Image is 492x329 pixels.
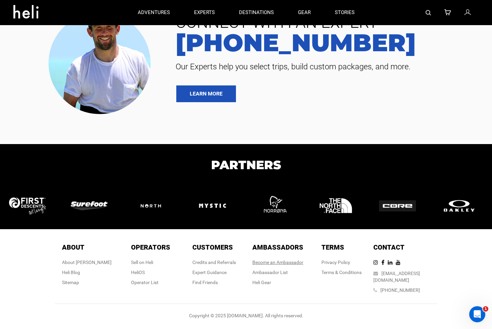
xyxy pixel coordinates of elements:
[131,279,170,286] div: Operator List
[62,279,112,286] div: Sitemap
[171,30,482,55] a: [PHONE_NUMBER]
[321,243,344,251] span: Terms
[194,9,215,16] p: experts
[176,85,236,102] a: LEARN MORE
[9,197,53,214] img: logo
[171,61,482,72] span: Our Experts help you select trips, build custom packages, and more.
[239,9,274,16] p: destinations
[131,259,170,266] div: Sell on Heli
[252,260,303,265] a: Become an Ambassador
[379,200,423,212] img: logo
[192,279,236,286] div: Find Friends
[469,306,485,322] iframe: Intercom live chat
[441,199,484,213] img: logo
[317,187,361,224] img: logo
[252,243,303,251] span: Ambassadors
[62,270,80,275] a: Heli Blog
[131,270,145,275] a: HeliOS
[192,243,233,251] span: Customers
[252,269,303,276] div: Ambassador List
[192,260,236,265] a: Credits and Referrals
[373,271,420,283] a: [EMAIL_ADDRESS][DOMAIN_NAME]
[380,287,420,293] a: [PHONE_NUMBER]
[252,280,271,285] a: Heli Gear
[194,187,238,224] img: logo
[192,270,227,275] a: Expert Guidance
[62,259,112,266] div: About [PERSON_NAME]
[256,187,299,224] img: logo
[321,260,350,265] a: Privacy Policy
[321,270,362,275] a: Terms & Conditions
[138,9,170,16] p: adventures
[62,243,84,251] span: About
[131,243,170,251] span: Operators
[55,312,437,319] div: Copyright © 2025 [DOMAIN_NAME]. All rights reserved.
[483,306,488,312] span: 1
[373,243,405,251] span: Contact
[132,196,176,216] img: logo
[426,10,431,15] img: search-bar-icon.svg
[71,201,114,210] img: logo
